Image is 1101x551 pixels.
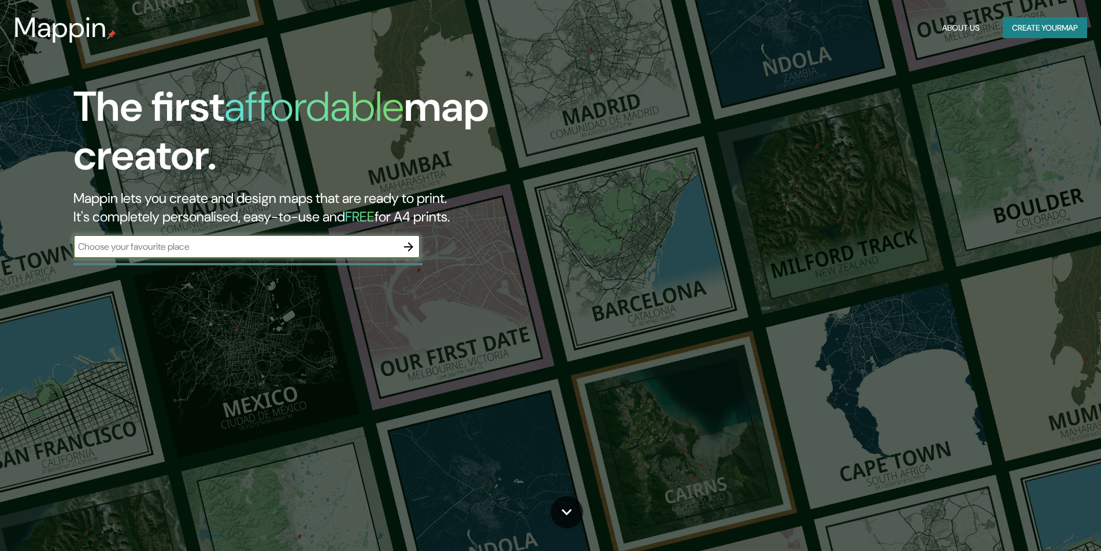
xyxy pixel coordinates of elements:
button: About Us [937,17,984,39]
h1: The first map creator. [73,83,624,189]
h5: FREE [345,208,375,225]
input: Choose your favourite place [73,240,397,253]
h1: affordable [224,80,404,134]
h2: Mappin lets you create and design maps that are ready to print. It's completely personalised, eas... [73,189,624,226]
h3: Mappin [14,12,107,44]
button: Create yourmap [1003,17,1087,39]
img: mappin-pin [107,30,116,39]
